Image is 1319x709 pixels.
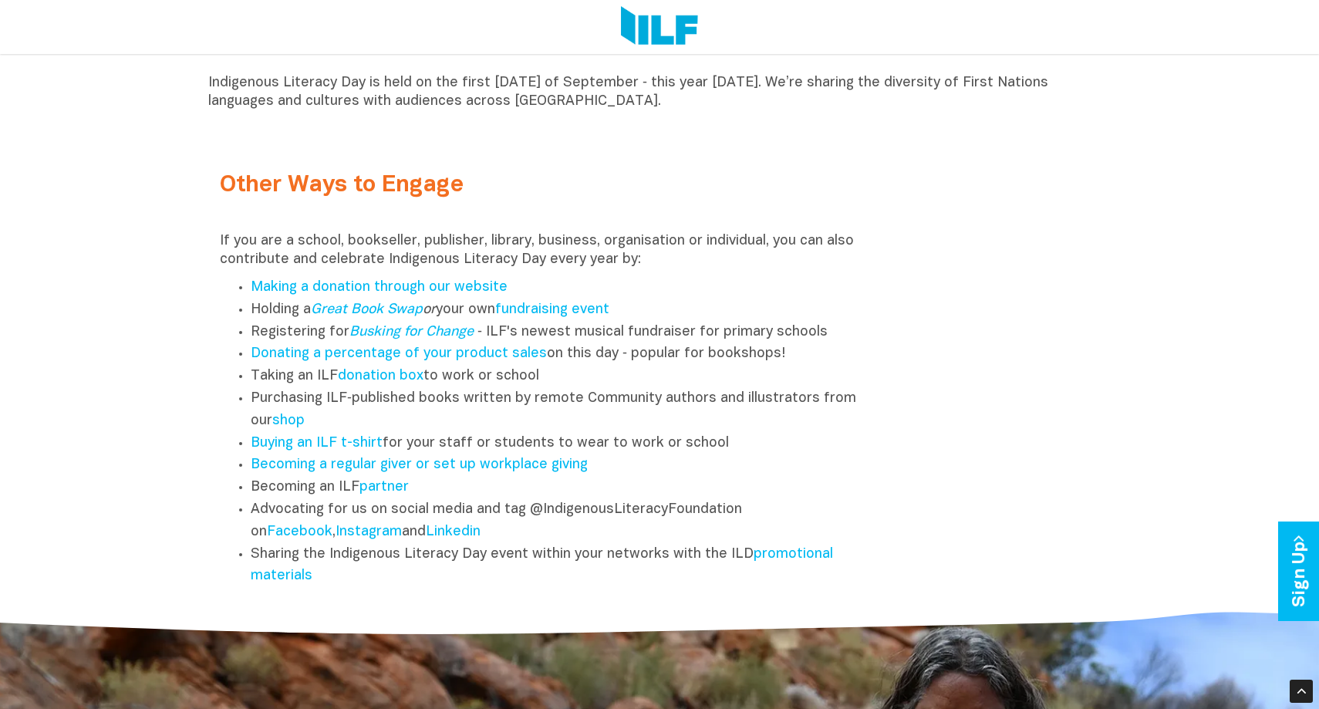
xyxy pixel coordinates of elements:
a: partner [359,481,409,494]
a: Facebook [267,525,332,539]
li: Purchasing ILF‑published books written by remote Community authors and illustrators from our [251,388,874,433]
li: Taking an ILF to work or school [251,366,874,388]
li: Registering for ‑ ILF's newest musical fundraiser for primary schools [251,322,874,344]
li: Becoming an ILF [251,477,874,499]
a: Busking for Change [349,326,474,339]
div: Scroll Back to Top [1290,680,1313,703]
li: Advocating for us on social media and tag @IndigenousLiteracyFoundation on , and [251,499,874,544]
p: If you are a school, bookseller, publisher, library, business, organisation or individual, you ca... [220,232,874,269]
em: or [311,303,436,316]
a: donation box [338,370,423,383]
li: Holding a your own [251,299,874,322]
a: Great Book Swap [311,303,423,316]
a: Buying an ILF t-shirt [251,437,383,450]
a: Instagram [336,525,402,539]
a: shop [272,414,305,427]
h2: Other Ways to Engage [220,173,874,198]
img: Logo [621,6,697,48]
a: fundraising event [495,303,609,316]
li: for your staff or students to wear to work or school [251,433,874,455]
li: Sharing the Indigenous Literacy Day event within your networks with the ILD [251,544,874,589]
a: Becoming a regular giver or set up workplace giving [251,458,588,471]
a: Making a donation through our website [251,281,508,294]
li: on this day ‑ popular for bookshops! [251,343,874,366]
a: Donating a percentage of your product sales [251,347,547,360]
a: Linkedin [426,525,481,539]
p: Indigenous Literacy Day is held on the first [DATE] of September ‑ this year [DATE]. We’re sharin... [208,74,1111,111]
